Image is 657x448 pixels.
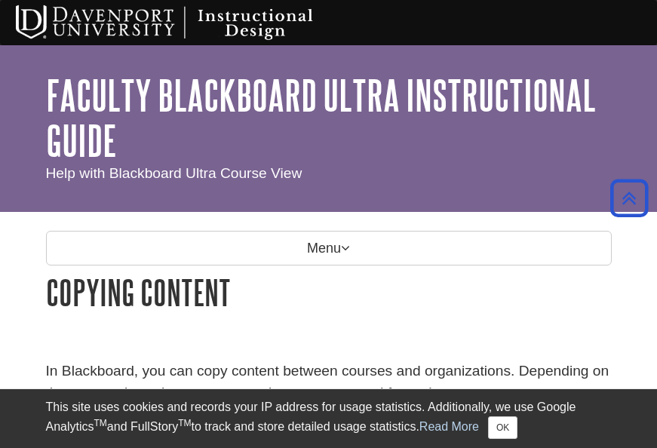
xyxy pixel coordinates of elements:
sup: TM [94,418,107,428]
a: Back to Top [605,188,653,208]
button: Close [488,416,517,439]
a: Faculty Blackboard Ultra Instructional Guide [46,72,596,164]
h1: Copying Content [46,273,612,311]
img: Davenport University Instructional Design [4,4,366,41]
a: Read More [419,420,479,433]
p: In Blackboard, you can copy content between courses and organizations. Depending on the course vi... [46,361,612,404]
span: Help with Blackboard Ultra Course View [46,165,302,181]
sup: TM [178,418,191,428]
div: This site uses cookies and records your IP address for usage statistics. Additionally, we use Goo... [46,398,612,439]
p: Menu [46,231,612,265]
